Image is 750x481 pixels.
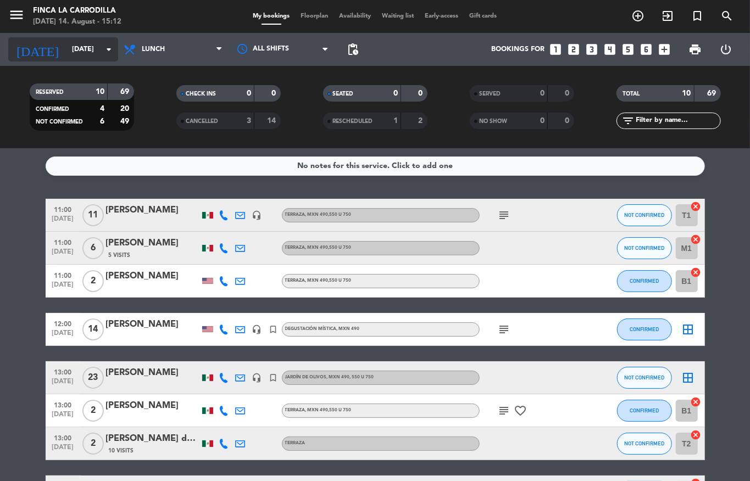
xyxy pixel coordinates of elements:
span: Terraza [285,278,352,283]
span: NOT CONFIRMED [624,212,664,218]
span: NOT CONFIRMED [624,440,664,446]
div: [PERSON_NAME] [106,236,199,250]
span: 6 [82,237,104,259]
strong: 0 [565,90,571,97]
span: , MXN 490,550 u 750 [305,212,352,217]
span: Bookings for [492,46,545,53]
span: 11:00 [49,269,77,281]
span: My bookings [248,13,296,19]
strong: 0 [271,90,278,97]
i: subject [498,323,511,336]
i: looks_4 [603,42,618,57]
span: 10 Visits [109,446,134,455]
span: Terraza [285,441,305,445]
span: Lunch [142,46,165,53]
strong: 49 [120,118,131,125]
i: cancel [691,201,702,212]
i: border_all [682,323,695,336]
strong: 1 [393,117,398,125]
span: NOT CONFIRMED [624,374,664,381]
span: Waiting list [377,13,420,19]
span: pending_actions [346,43,359,56]
i: favorite_border [514,404,527,417]
div: [PERSON_NAME] de [PERSON_NAME] [106,432,199,446]
i: search [720,9,734,23]
span: 14 [82,318,104,340]
span: 11:00 [49,236,77,248]
div: LOG OUT [710,33,742,66]
span: SEATED [333,91,354,97]
i: subject [498,209,511,222]
i: cancel [691,267,702,278]
span: [DATE] [49,378,77,390]
span: 11 [82,204,104,226]
span: 2 [82,400,104,422]
span: 23 [82,367,104,389]
span: Floorplan [296,13,334,19]
span: 12:00 [49,317,77,329]
strong: 0 [418,90,425,97]
i: turned_in_not [691,9,704,23]
i: add_circle_outline [631,9,645,23]
span: CONFIRMED [630,407,659,413]
strong: 69 [120,88,131,96]
span: , MXN 490, 550 u 750 [327,375,374,379]
span: [DATE] [49,444,77,456]
i: cancel [691,396,702,407]
strong: 20 [120,105,131,113]
span: 2 [82,270,104,292]
i: arrow_drop_down [102,43,115,56]
strong: 10 [96,88,104,96]
div: No notes for this service. Click to add one [297,160,453,172]
span: Terraza [285,245,352,250]
i: subject [498,404,511,417]
span: NOT CONFIRMED [624,245,664,251]
strong: 14 [267,117,278,125]
strong: 2 [418,117,425,125]
i: cancel [691,429,702,440]
strong: 0 [540,90,545,97]
div: Finca la Carrodilla [33,5,121,16]
span: Gift cards [464,13,503,19]
i: looks_5 [621,42,636,57]
div: [DATE] 14. August - 15:12 [33,16,121,27]
i: headset_mic [252,210,262,220]
input: Filter by name... [635,115,720,127]
span: NO SHOW [480,119,508,124]
i: [DATE] [8,37,66,61]
span: [DATE] [49,215,77,228]
i: turned_in_not [269,373,279,383]
strong: 6 [100,118,104,125]
i: looks_3 [585,42,599,57]
strong: 0 [565,117,571,125]
span: RESCHEDULED [333,119,373,124]
i: exit_to_app [661,9,674,23]
i: headset_mic [252,325,262,334]
span: Terraza [285,408,352,412]
span: CHECK INS [186,91,216,97]
span: 13:00 [49,398,77,411]
span: print [688,43,702,56]
strong: 4 [100,105,104,113]
i: filter_list [622,114,635,127]
i: border_all [682,371,695,384]
span: NOT CONFIRMED [36,119,84,125]
i: menu [8,7,25,23]
i: looks_two [567,42,581,57]
span: Early-access [420,13,464,19]
i: cancel [691,234,702,245]
div: [PERSON_NAME] [106,269,199,283]
strong: 69 [707,90,718,97]
i: turned_in_not [269,325,279,334]
i: add_box [658,42,672,57]
span: CANCELLED [186,119,219,124]
span: , MXN 490,550 u 750 [305,245,352,250]
span: CONFIRMED [630,278,659,284]
span: RESERVED [36,90,64,95]
span: Jardín de Olivos [285,375,374,379]
span: 13:00 [49,431,77,444]
i: power_settings_new [720,43,733,56]
span: Terraza [285,212,352,217]
span: , MXN 490,550 u 750 [305,408,352,412]
span: , MXN 490 [337,327,360,331]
